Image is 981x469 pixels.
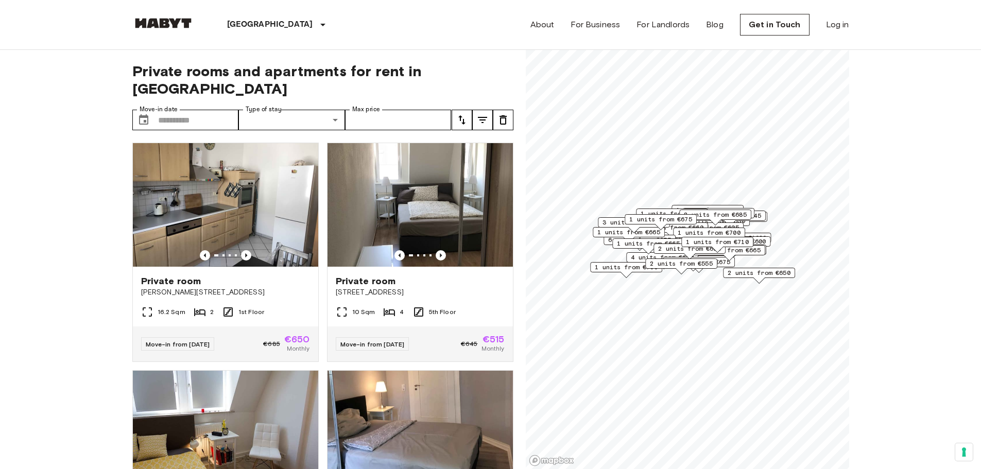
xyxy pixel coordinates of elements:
button: Choose date [133,110,154,130]
span: 4 units from €600 [631,253,694,262]
div: Map marker [682,208,754,224]
div: Map marker [604,235,676,251]
span: 3 units from €700 [603,218,665,227]
button: tune [493,110,513,130]
div: Map marker [590,262,662,278]
img: Marketing picture of unit DE-04-029-005-03HF [328,143,513,267]
span: 2 units from €690 [658,244,721,253]
div: Map marker [672,205,744,221]
button: Previous image [394,250,405,260]
label: Type of stay [246,105,282,114]
a: Blog [706,19,724,31]
button: tune [452,110,472,130]
img: Habyt [132,18,194,28]
span: [PERSON_NAME][STREET_ADDRESS] [141,287,310,298]
a: For Business [571,19,620,31]
span: €515 [483,335,505,344]
span: 1 units from €665 [698,246,761,255]
span: 1 units from €615 [687,209,750,218]
span: Monthly [287,344,309,353]
label: Max price [352,105,380,114]
span: 16.2 Sqm [158,307,185,317]
div: Map marker [695,233,771,249]
span: 1 units from €700 [595,263,658,272]
span: Private room [141,275,201,287]
div: Map marker [593,227,665,243]
div: Map marker [694,245,766,260]
div: Map marker [695,212,767,228]
div: Map marker [626,252,698,268]
span: [STREET_ADDRESS] [336,287,505,298]
span: Monthly [481,344,504,353]
a: For Landlords [636,19,690,31]
span: 2 units from €675 [667,257,730,267]
div: Map marker [636,209,708,224]
span: 5th Floor [429,307,456,317]
a: About [530,19,555,31]
div: Map marker [695,236,770,252]
span: 1 units from €710 [686,237,749,247]
span: Private rooms and apartments for rent in [GEOGRAPHIC_DATA] [132,62,513,97]
span: 2 units from €555 [650,259,713,268]
span: 6 units from €655 [608,235,671,245]
span: 2 [210,307,214,317]
div: Map marker [681,237,753,253]
span: 2 units from €685 [684,210,747,219]
span: 12 units from €600 [699,237,766,246]
a: Marketing picture of unit DE-04-031-001-01HFPrevious imagePrevious imagePrivate room[PERSON_NAME]... [132,143,319,362]
span: Move-in from [DATE] [340,340,405,348]
div: Map marker [636,222,708,238]
a: Marketing picture of unit DE-04-029-005-03HFPrevious imagePrevious imagePrivate room[STREET_ADDRE... [327,143,513,362]
span: 10 Sqm [352,307,375,317]
button: Previous image [241,250,251,260]
span: 4 [400,307,404,317]
div: Map marker [612,238,684,254]
span: Private room [336,275,396,287]
span: 1 units from €665 [617,239,680,248]
img: Marketing picture of unit DE-04-031-001-01HF [133,143,318,267]
div: Map marker [663,257,735,273]
div: Map marker [653,244,726,259]
button: Previous image [200,250,210,260]
span: €650 [284,335,310,344]
span: €645 [461,339,478,349]
label: Move-in date [140,105,178,114]
span: 1 units from €700 [678,228,741,237]
div: Map marker [645,258,717,274]
a: Get in Touch [740,14,810,36]
div: Map marker [673,228,745,244]
p: [GEOGRAPHIC_DATA] [227,19,313,31]
div: Map marker [694,211,766,227]
span: 1 units from €665 [597,228,660,237]
span: 1 units from €650 [676,205,739,215]
div: Map marker [679,210,751,225]
span: Move-in from [DATE] [146,340,210,348]
div: Map marker [625,214,697,230]
span: 2 units from €545 [698,211,761,220]
a: Mapbox logo [529,455,574,466]
span: 1 units from €675 [629,215,692,224]
div: Map marker [598,217,670,233]
span: 1st Floor [238,307,264,317]
a: Log in [826,19,849,31]
button: Your consent preferences for tracking technologies [955,443,973,461]
div: Map marker [723,268,795,284]
span: €685 [263,339,280,349]
span: 2 units from €650 [728,268,790,277]
div: Map marker [693,245,765,261]
span: 1 units from €685 [641,209,703,218]
button: Previous image [436,250,446,260]
button: tune [472,110,493,130]
span: 9 units from €1020 [700,233,766,242]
